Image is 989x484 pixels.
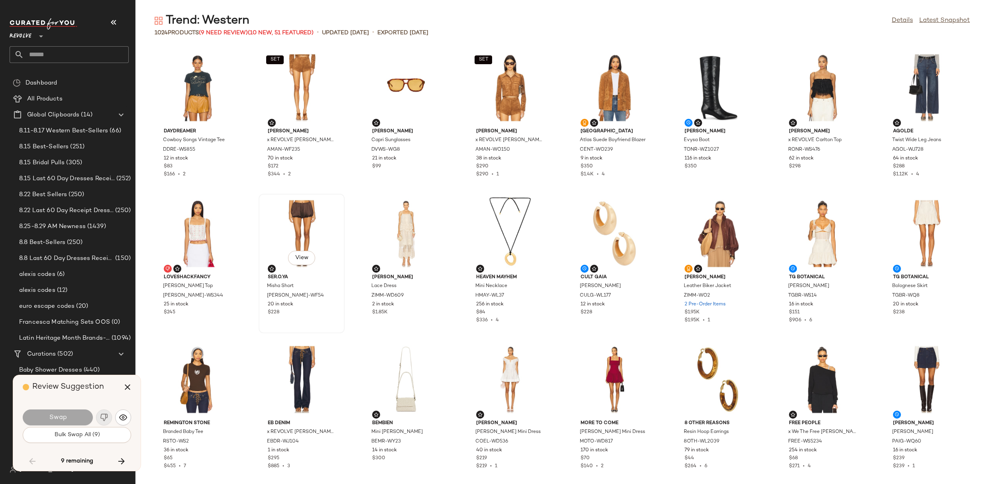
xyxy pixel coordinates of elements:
[280,172,288,177] span: •
[279,464,287,469] span: •
[267,438,299,445] span: EBDR-WJ104
[581,172,594,177] span: $1.4K
[800,464,808,469] span: •
[601,464,604,469] span: 2
[476,163,489,170] span: $290
[912,464,915,469] span: 1
[580,438,613,445] span: MOTO-WD817
[268,274,336,281] span: SER.O.YA
[581,128,648,135] span: [GEOGRAPHIC_DATA]
[789,163,801,170] span: $298
[26,79,57,88] span: Dashboard
[581,309,592,316] span: $228
[374,120,379,125] img: svg%3e
[164,301,188,308] span: 25 in stock
[294,255,308,261] span: View
[10,18,77,30] img: cfy_white_logo.C9jOOHJF.svg
[163,137,225,144] span: Cowboy Songs Vintage Tee
[79,110,92,120] span: (14)
[19,286,55,295] span: alexis codes
[592,120,597,125] img: svg%3e
[475,438,508,445] span: COEL-WD536
[788,146,820,153] span: RONR-WS476
[893,128,961,135] span: AGOLDE
[268,455,279,462] span: $295
[371,438,401,445] span: BEMR-WY23
[895,120,899,125] img: svg%3e
[164,447,188,454] span: 36 in stock
[678,197,759,271] img: ZIMM-WO2_V1.jpg
[684,137,710,144] span: Evysa Boot
[789,464,800,469] span: $271
[372,309,388,316] span: $1.85K
[475,146,510,153] span: AMAN-WO150
[56,350,73,359] span: (502)
[155,13,249,29] div: Trend: Western
[110,334,131,343] span: (1094)
[317,28,319,37] span: •
[155,29,314,37] div: Products
[184,464,186,469] span: 7
[199,30,248,36] span: (9 Need Review)
[789,128,857,135] span: [PERSON_NAME]
[157,51,238,125] img: DDRE-WS855_V1.jpg
[581,274,648,281] span: Cult Gaia
[23,427,131,443] button: Bulk Swap All (9)
[175,172,183,177] span: •
[887,342,967,417] img: PAIG-WQ60_V1.jpg
[685,309,700,316] span: $1.95K
[783,197,863,271] img: TGBR-WS14_V1.jpg
[684,292,710,299] span: ZIMM-WO2
[27,350,56,359] span: Curations
[791,120,795,125] img: svg%3e
[788,429,856,436] span: x We The Free [PERSON_NAME] Sleeve
[684,146,719,153] span: TONR-WZ1027
[13,79,21,87] img: svg%3e
[82,366,100,375] span: (440)
[69,142,84,151] span: (251)
[183,172,186,177] span: 2
[19,318,110,327] span: Francesca Matching Sets OOS
[789,318,801,323] span: $906
[164,464,176,469] span: $455
[19,142,69,151] span: 8.15 Best-Sellers
[475,137,543,144] span: x REVOLVE [PERSON_NAME] Suede Jacket
[19,174,115,183] span: 8.15 Last 60 Day Dresses Receipt
[581,155,602,162] span: 9 in stock
[10,27,31,41] span: Revolve
[371,429,423,436] span: Mini [PERSON_NAME]
[86,222,106,231] span: (1439)
[175,266,180,271] img: svg%3e
[685,301,726,308] span: 2 Pre-Order Items
[163,438,189,445] span: RSTO-WS2
[475,292,504,299] span: HMAY-WL37
[475,55,492,64] button: SET
[163,146,195,153] span: DDRE-WS855
[684,438,719,445] span: 8OTH-WL2039
[476,309,485,316] span: $84
[496,172,499,177] span: 1
[700,318,708,323] span: •
[892,292,920,299] span: TGBR-WQ8
[267,146,300,153] span: AMAN-WF235
[574,197,655,271] img: CULG-WL177_V1.jpg
[788,438,822,445] span: FREE-WS5234
[268,420,336,427] span: EB Denim
[581,464,593,469] span: $140
[685,447,709,454] span: 79 in stock
[27,94,63,104] span: All Products
[27,110,79,120] span: Global Clipboards
[905,464,912,469] span: •
[372,301,394,308] span: 2 in stock
[476,128,544,135] span: [PERSON_NAME]
[366,197,446,271] img: ZIMM-WD609_V1.jpg
[164,128,232,135] span: DAYDREAMER
[371,137,410,144] span: Capri Sunglasses
[476,301,504,308] span: 256 in stock
[65,158,82,167] span: (305)
[110,318,120,327] span: (0)
[581,301,605,308] span: 12 in stock
[157,197,238,271] img: LESH-WS344_V1.jpg
[783,51,863,125] img: RONR-WS476_V1.jpg
[488,318,496,323] span: •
